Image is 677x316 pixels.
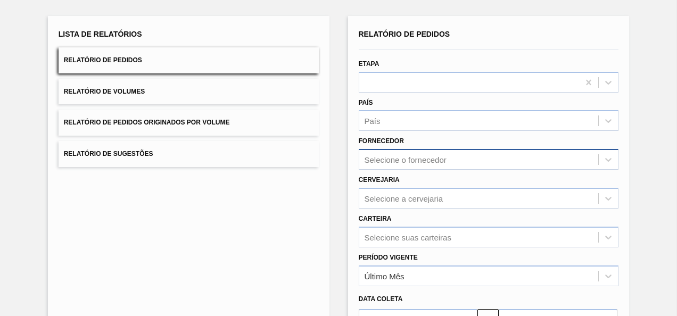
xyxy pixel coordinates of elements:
button: Relatório de Sugestões [59,141,319,167]
label: País [359,99,373,106]
div: Selecione o fornecedor [365,155,447,164]
div: País [365,117,381,126]
label: Período Vigente [359,254,418,261]
span: Data coleta [359,295,403,303]
label: Fornecedor [359,137,404,145]
button: Relatório de Pedidos [59,47,319,73]
label: Carteira [359,215,392,222]
div: Último Mês [365,271,404,280]
label: Etapa [359,60,379,68]
span: Lista de Relatórios [59,30,142,38]
span: Relatório de Sugestões [64,150,153,157]
div: Selecione suas carteiras [365,232,451,242]
span: Relatório de Pedidos [64,56,142,64]
span: Relatório de Pedidos [359,30,450,38]
label: Cervejaria [359,176,400,184]
button: Relatório de Pedidos Originados por Volume [59,110,319,136]
span: Relatório de Volumes [64,88,145,95]
span: Relatório de Pedidos Originados por Volume [64,119,230,126]
div: Selecione a cervejaria [365,194,443,203]
button: Relatório de Volumes [59,79,319,105]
